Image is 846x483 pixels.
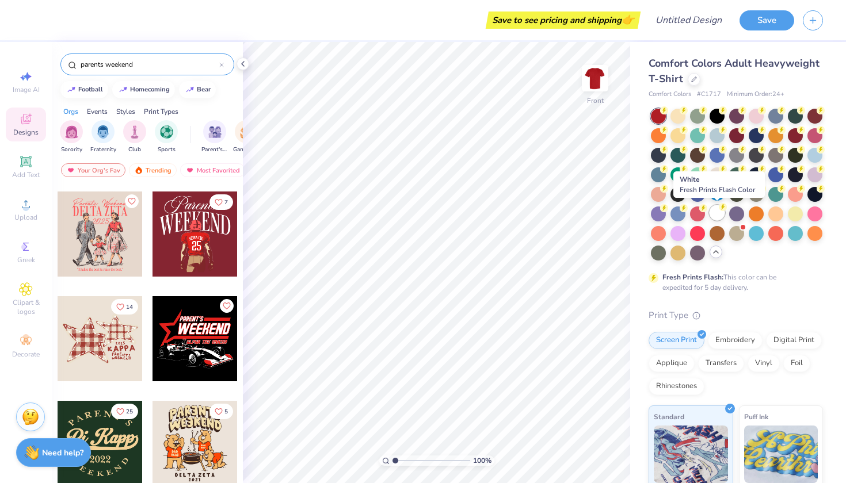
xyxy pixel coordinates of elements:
div: Screen Print [649,332,704,349]
button: filter button [201,120,228,154]
button: filter button [233,120,260,154]
button: homecoming [112,81,175,98]
span: Add Text [12,170,40,179]
div: filter for Club [123,120,146,154]
button: bear [179,81,216,98]
div: Trending [129,163,177,177]
div: Print Types [144,106,178,117]
div: Events [87,106,108,117]
span: Image AI [13,85,40,94]
span: Designs [13,128,39,137]
input: Try "Alpha" [79,59,219,70]
button: Save [740,10,794,30]
strong: Need help? [42,447,83,458]
span: Clipart & logos [6,298,46,316]
span: Club [128,145,141,154]
button: Like [209,404,233,419]
div: Front [587,95,604,106]
span: Comfort Colors [649,90,691,99]
div: Embroidery [708,332,763,349]
img: Puff Ink [744,425,818,483]
span: 👉 [622,13,634,26]
button: Like [125,194,139,208]
button: filter button [123,120,146,154]
div: Print Type [649,309,823,322]
strong: Fresh Prints Flash: [662,273,723,282]
span: Puff Ink [744,411,768,423]
div: Rhinestones [649,378,704,395]
button: Like [111,404,138,419]
span: Standard [654,411,684,423]
span: Sports [158,145,176,154]
span: Fresh Prints Flash Color [680,185,755,194]
button: filter button [90,120,116,154]
span: Minimum Order: 24 + [727,90,784,99]
div: bear [197,86,211,93]
span: Comfort Colors Adult Heavyweight T-Shirt [649,56,820,86]
span: Decorate [12,350,40,359]
div: Vinyl [748,355,780,372]
div: Most Favorited [180,163,245,177]
span: 5 [224,409,228,415]
span: 7 [224,200,228,205]
button: filter button [155,120,178,154]
input: Untitled Design [646,9,731,32]
div: filter for Sorority [60,120,83,154]
div: filter for Fraternity [90,120,116,154]
div: homecoming [130,86,170,93]
div: White [673,171,765,198]
span: 100 % [473,455,491,466]
span: Upload [14,213,37,222]
span: Sorority [61,145,82,154]
div: filter for Game Day [233,120,260,154]
span: Fraternity [90,145,116,154]
div: Save to see pricing and shipping [489,11,638,29]
button: filter button [60,120,83,154]
img: Game Day Image [240,125,253,139]
span: 14 [126,304,133,310]
button: football [60,81,108,98]
img: trending.gif [134,166,143,174]
span: # C1717 [697,90,721,99]
img: Club Image [128,125,141,139]
img: most_fav.gif [185,166,195,174]
div: Styles [116,106,135,117]
img: most_fav.gif [66,166,75,174]
div: This color can be expedited for 5 day delivery. [662,272,804,293]
div: Foil [783,355,810,372]
div: Digital Print [766,332,822,349]
img: trend_line.gif [185,86,195,93]
img: Parent's Weekend Image [208,125,222,139]
div: Transfers [698,355,744,372]
img: trend_line.gif [67,86,76,93]
button: Like [220,299,234,313]
div: Orgs [63,106,78,117]
span: Parent's Weekend [201,145,228,154]
span: Greek [17,255,35,264]
img: Standard [654,425,728,483]
img: Sports Image [160,125,173,139]
div: filter for Sports [155,120,178,154]
img: Sorority Image [65,125,78,139]
div: filter for Parent's Weekend [201,120,228,154]
button: Like [209,194,233,210]
img: trend_line.gif [119,86,128,93]
button: Like [111,299,138,315]
span: 25 [126,409,133,415]
span: Game Day [233,145,260,154]
div: football [78,86,103,93]
div: Your Org's Fav [61,163,125,177]
img: Front [584,67,607,90]
img: Fraternity Image [97,125,109,139]
div: Applique [649,355,695,372]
